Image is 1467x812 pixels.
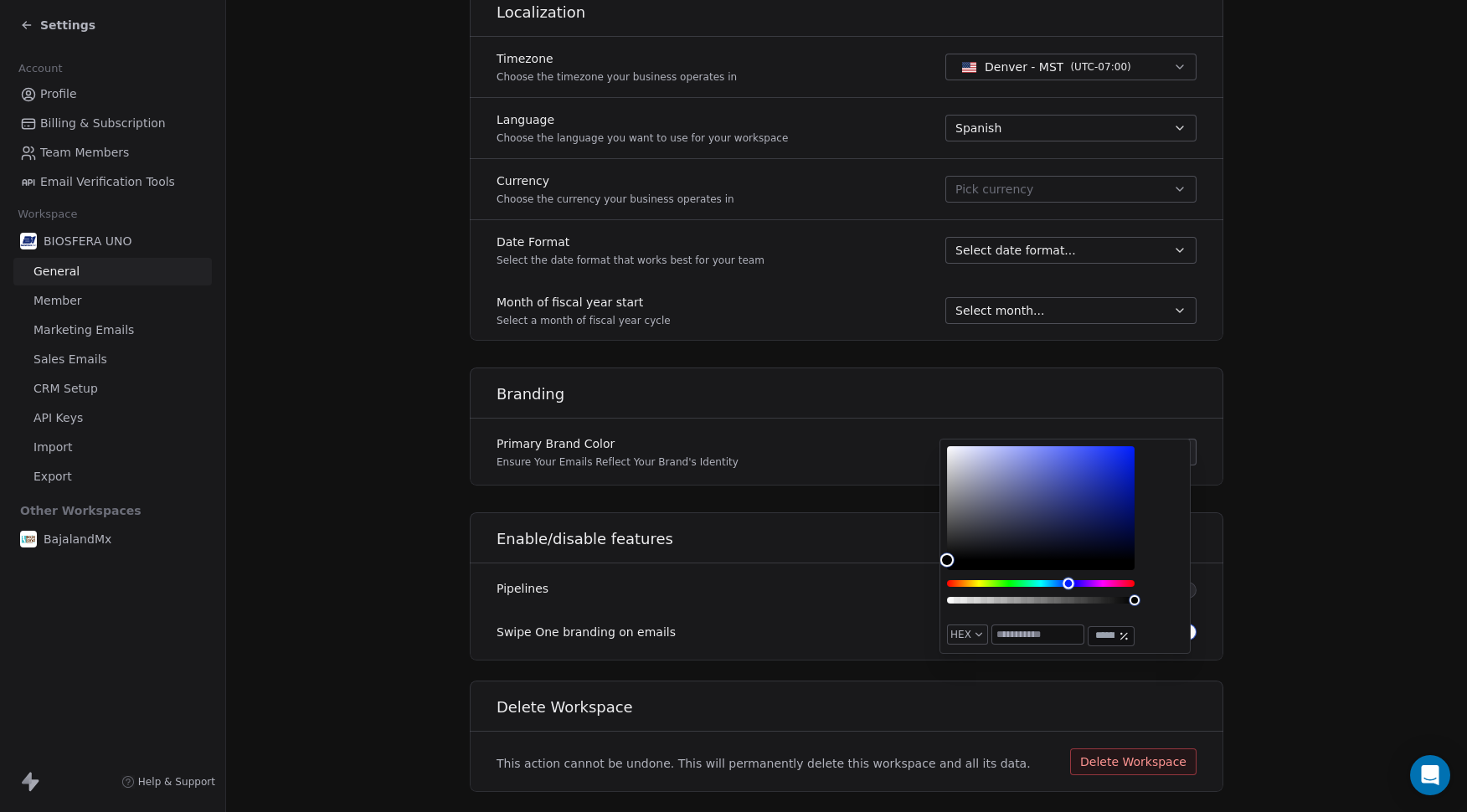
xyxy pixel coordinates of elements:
span: Denver - MST [985,59,1063,75]
span: Import [33,439,72,456]
a: General [13,258,212,285]
span: Help & Support [138,775,215,789]
span: Spanish [955,120,1001,136]
a: Help & Support [121,775,215,789]
img: biosfera-ppic.jpg [20,233,37,249]
h1: Localization [497,3,1224,23]
a: Profile [13,80,212,108]
h1: Branding [497,384,1224,404]
a: Team Members [13,139,212,167]
span: This action cannot be undone. This will permanently delete this workspace and all its data. [497,755,1031,772]
a: Export [13,463,212,491]
span: Settings [40,17,95,33]
label: Pipelines [497,580,548,597]
span: Account [11,56,69,81]
span: Billing & Subscription [40,115,166,132]
a: Email Verification Tools [13,168,212,196]
span: BIOSFERA UNO [44,233,131,249]
span: Workspace [11,202,85,227]
p: Select a month of fiscal year cycle [497,314,671,327]
button: Denver - MST(UTC-07:00) [945,54,1197,80]
label: Primary Brand Color [497,435,739,452]
img: ppic-bajaland-logo.jpg [20,531,37,547]
span: General [33,263,80,280]
span: Export [33,468,72,486]
label: Date Format [497,234,764,250]
div: Color [947,446,1135,560]
label: Timezone [497,50,737,67]
span: BajalandMx [44,531,111,547]
a: Settings [20,17,95,33]
label: Swipe One branding on emails [497,624,676,640]
p: Choose the language you want to use for your workspace [497,131,788,145]
span: Email Verification Tools [40,173,175,191]
span: Select month... [955,302,1044,319]
button: Delete Workspace [1070,748,1197,775]
a: CRM Setup [13,375,212,403]
span: Select date format... [955,242,1076,259]
label: Month of fiscal year start [497,294,671,311]
button: HEX [947,624,988,645]
a: Sales Emails [13,346,212,373]
div: Alpha [947,597,1135,604]
a: API Keys [13,404,212,432]
a: Import [13,434,212,461]
span: API Keys [33,409,83,427]
span: Team Members [40,144,129,162]
h1: Delete Workspace [497,697,1224,717]
h1: Enable/disable features [497,529,1224,549]
span: CRM Setup [33,380,98,398]
span: Member [33,292,82,310]
p: Ensure Your Emails Reflect Your Brand's Identity [497,455,739,469]
span: Pick currency [955,181,1033,198]
span: Other Workspaces [13,497,148,524]
div: Open Intercom Messenger [1410,755,1450,795]
span: ( UTC-07:00 ) [1070,59,1130,75]
a: Billing & Subscription [13,110,212,137]
p: Select the date format that works best for your team [497,254,764,267]
a: Marketing Emails [13,316,212,344]
span: Profile [40,85,77,103]
p: Choose the timezone your business operates in [497,70,737,84]
span: Marketing Emails [33,321,134,339]
p: Choose the currency your business operates in [497,193,734,206]
label: Language [497,111,788,128]
div: Hue [947,580,1135,587]
button: Pick currency [945,176,1197,203]
span: Sales Emails [33,351,107,368]
label: Currency [497,172,734,189]
a: Member [13,287,212,315]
